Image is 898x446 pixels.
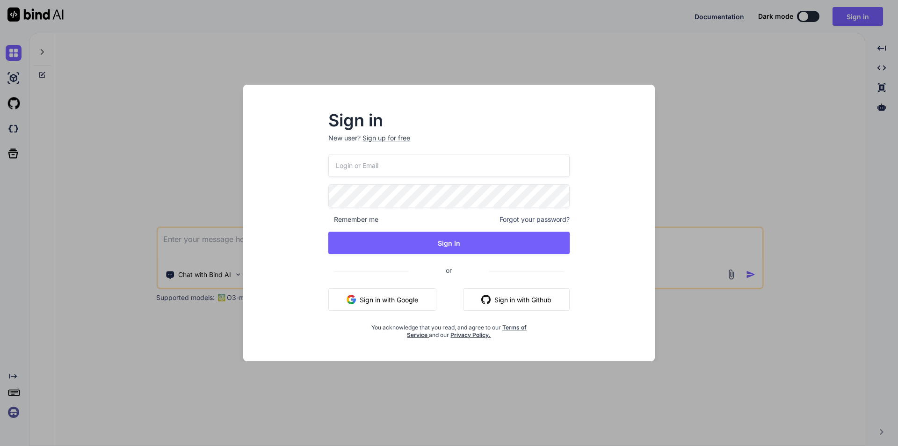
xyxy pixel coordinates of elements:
[328,154,570,177] input: Login or Email
[362,133,410,143] div: Sign up for free
[328,113,570,128] h2: Sign in
[463,288,570,311] button: Sign in with Github
[328,232,570,254] button: Sign In
[408,259,489,282] span: or
[407,324,527,338] a: Terms of Service
[450,331,491,338] a: Privacy Policy.
[369,318,529,339] div: You acknowledge that you read, and agree to our and our
[481,295,491,304] img: github
[328,288,436,311] button: Sign in with Google
[328,133,570,154] p: New user?
[347,295,356,304] img: google
[328,215,378,224] span: Remember me
[500,215,570,224] span: Forgot your password?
